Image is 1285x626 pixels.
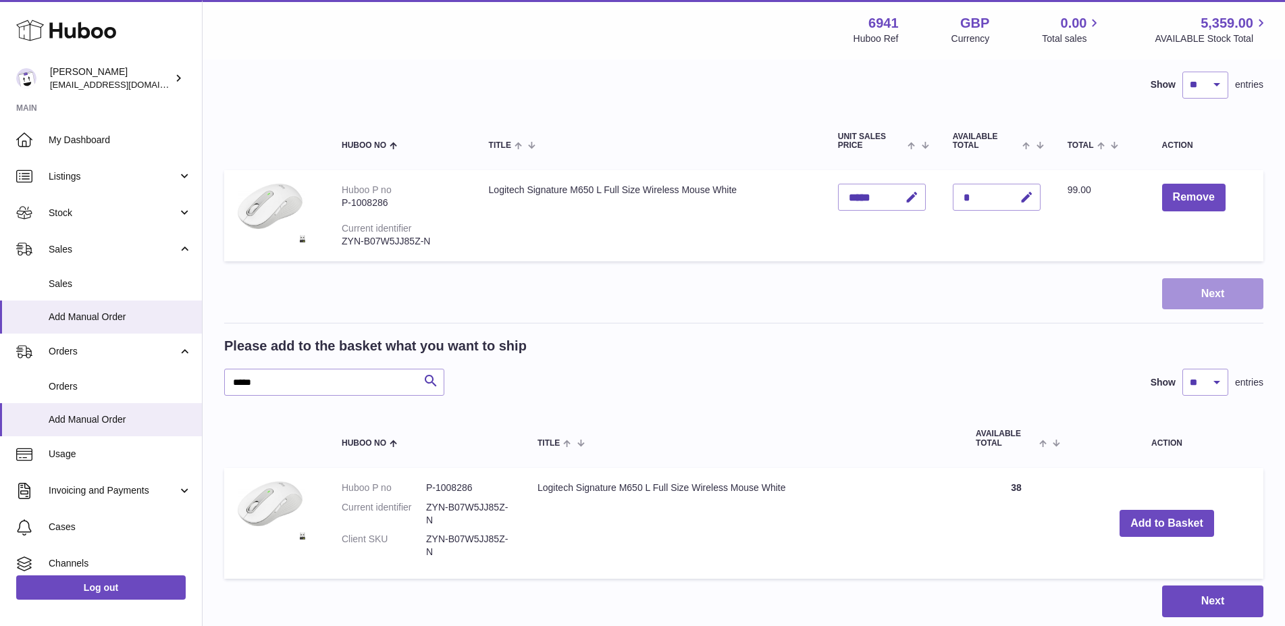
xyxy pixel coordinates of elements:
[49,207,178,219] span: Stock
[342,184,392,195] div: Huboo P no
[976,429,1036,447] span: AVAILABLE Total
[238,184,305,242] img: Logitech Signature M650 L Full Size Wireless Mouse White
[426,501,510,527] dd: ZYN-B07W5JJ85Z-N
[342,439,386,448] span: Huboo no
[489,141,511,150] span: Title
[49,413,192,426] span: Add Manual Order
[854,32,899,45] div: Huboo Ref
[1162,141,1250,150] div: Action
[50,79,199,90] span: [EMAIL_ADDRESS][DOMAIN_NAME]
[1061,14,1087,32] span: 0.00
[50,66,172,91] div: [PERSON_NAME]
[49,557,192,570] span: Channels
[49,448,192,461] span: Usage
[962,468,1070,579] td: 38
[49,243,178,256] span: Sales
[868,14,899,32] strong: 6941
[426,481,510,494] dd: P-1008286
[475,170,824,261] td: Logitech Signature M650 L Full Size Wireless Mouse White
[960,14,989,32] strong: GBP
[838,132,905,150] span: Unit Sales Price
[16,575,186,600] a: Log out
[537,439,560,448] span: Title
[1201,14,1253,32] span: 5,359.00
[1162,585,1263,617] button: Next
[49,484,178,497] span: Invoicing and Payments
[1151,78,1176,91] label: Show
[342,235,462,248] div: ZYN-B07W5JJ85Z-N
[1068,184,1091,195] span: 99.00
[1235,376,1263,389] span: entries
[342,533,426,558] dt: Client SKU
[1042,32,1102,45] span: Total sales
[1162,184,1226,211] button: Remove
[951,32,990,45] div: Currency
[342,481,426,494] dt: Huboo P no
[16,68,36,88] img: support@photogears.uk
[49,380,192,393] span: Orders
[342,197,462,209] div: P-1008286
[49,278,192,290] span: Sales
[1042,14,1102,45] a: 0.00 Total sales
[49,170,178,183] span: Listings
[953,132,1020,150] span: AVAILABLE Total
[1151,376,1176,389] label: Show
[524,468,962,579] td: Logitech Signature M650 L Full Size Wireless Mouse White
[426,533,510,558] dd: ZYN-B07W5JJ85Z-N
[342,141,386,150] span: Huboo no
[1070,416,1263,461] th: Action
[49,521,192,533] span: Cases
[49,134,192,147] span: My Dashboard
[1068,141,1094,150] span: Total
[342,223,412,234] div: Current identifier
[224,337,527,355] h2: Please add to the basket what you want to ship
[238,481,305,540] img: Logitech Signature M650 L Full Size Wireless Mouse White
[49,345,178,358] span: Orders
[1162,278,1263,310] button: Next
[1155,32,1269,45] span: AVAILABLE Stock Total
[1235,78,1263,91] span: entries
[1120,510,1214,538] button: Add to Basket
[49,311,192,323] span: Add Manual Order
[342,501,426,527] dt: Current identifier
[1155,14,1269,45] a: 5,359.00 AVAILABLE Stock Total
